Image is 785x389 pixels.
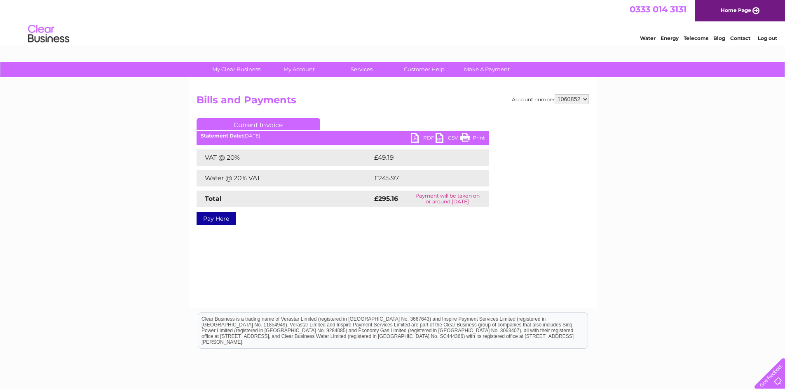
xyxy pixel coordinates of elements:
[265,62,333,77] a: My Account
[372,170,475,186] td: £245.97
[201,133,243,139] b: Statement Date:
[512,94,589,104] div: Account number
[411,133,436,145] a: PDF
[713,35,725,41] a: Blog
[202,62,270,77] a: My Clear Business
[730,35,750,41] a: Contact
[197,133,489,139] div: [DATE]
[197,149,372,166] td: VAT @ 20%
[197,212,236,225] a: Pay Here
[328,62,396,77] a: Services
[460,133,485,145] a: Print
[198,5,588,40] div: Clear Business is a trading name of Verastar Limited (registered in [GEOGRAPHIC_DATA] No. 3667643...
[684,35,708,41] a: Telecoms
[436,133,460,145] a: CSV
[374,195,398,203] strong: £295.16
[372,149,472,166] td: £49.19
[453,62,521,77] a: Make A Payment
[197,170,372,186] td: Water @ 20% VAT
[640,35,656,41] a: Water
[197,94,589,110] h2: Bills and Payments
[758,35,777,41] a: Log out
[197,118,320,130] a: Current Invoice
[661,35,679,41] a: Energy
[205,195,222,203] strong: Total
[630,4,687,14] a: 0333 014 3131
[28,21,70,47] img: logo.png
[390,62,458,77] a: Customer Help
[406,191,489,207] td: Payment will be taken on or around [DATE]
